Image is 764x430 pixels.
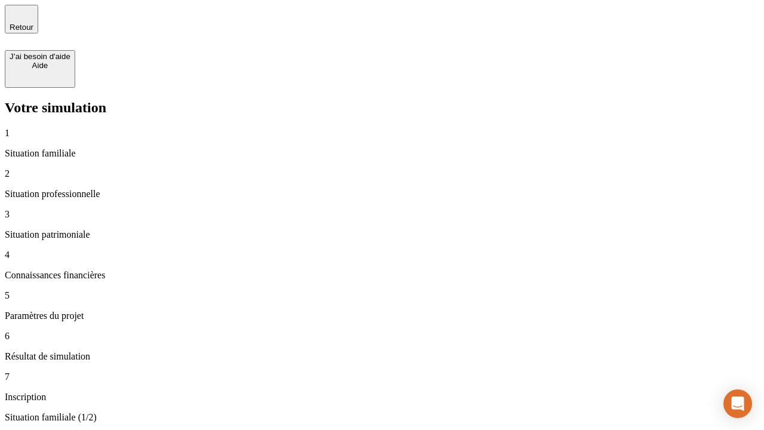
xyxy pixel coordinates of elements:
[723,389,752,418] div: Open Intercom Messenger
[5,412,759,423] p: Situation familiale (1/2)
[5,371,759,382] p: 7
[5,392,759,403] p: Inscription
[5,168,759,179] p: 2
[5,209,759,220] p: 3
[10,52,70,61] div: J’ai besoin d'aide
[5,311,759,321] p: Paramètres du projet
[5,290,759,301] p: 5
[5,148,759,159] p: Situation familiale
[5,128,759,139] p: 1
[5,5,38,33] button: Retour
[5,50,75,88] button: J’ai besoin d'aideAide
[5,189,759,199] p: Situation professionnelle
[5,270,759,281] p: Connaissances financières
[5,351,759,362] p: Résultat de simulation
[10,61,70,70] div: Aide
[5,331,759,342] p: 6
[5,100,759,116] h2: Votre simulation
[5,229,759,240] p: Situation patrimoniale
[5,250,759,260] p: 4
[10,23,33,32] span: Retour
